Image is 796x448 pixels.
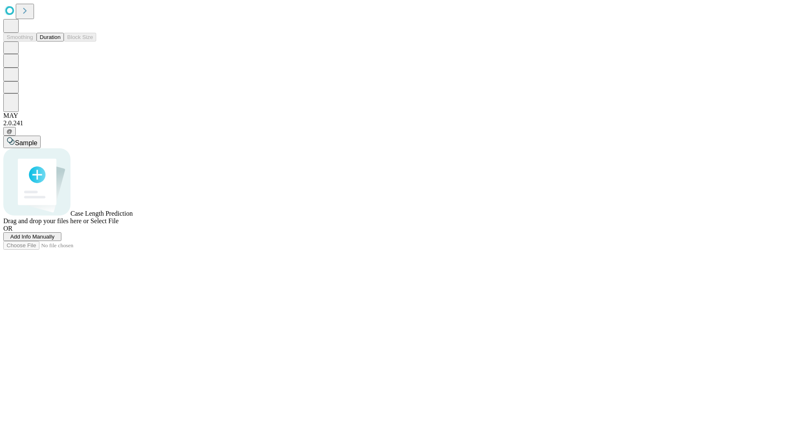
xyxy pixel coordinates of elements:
[90,217,119,224] span: Select File
[64,33,96,41] button: Block Size
[7,128,12,134] span: @
[36,33,64,41] button: Duration
[3,136,41,148] button: Sample
[3,127,16,136] button: @
[3,119,793,127] div: 2.0.241
[3,225,12,232] span: OR
[3,33,36,41] button: Smoothing
[3,217,89,224] span: Drag and drop your files here or
[70,210,133,217] span: Case Length Prediction
[3,232,61,241] button: Add Info Manually
[3,112,793,119] div: MAY
[15,139,37,146] span: Sample
[10,234,55,240] span: Add Info Manually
